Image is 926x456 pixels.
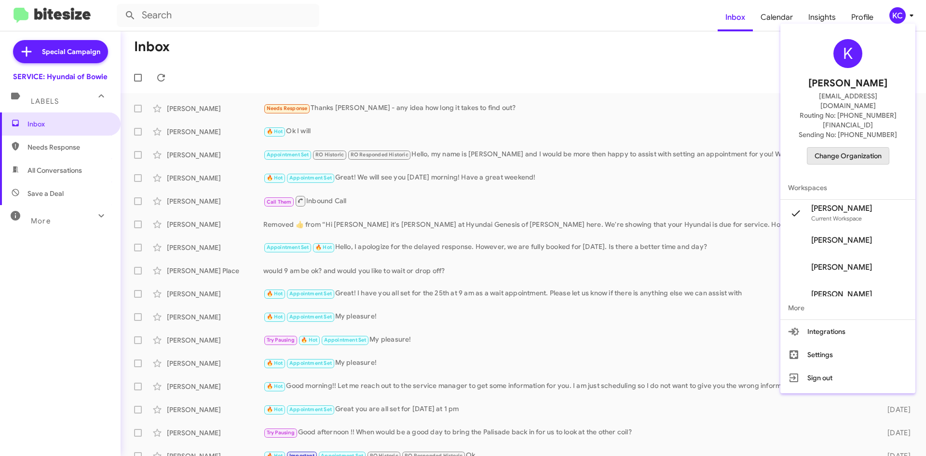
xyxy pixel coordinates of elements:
span: [EMAIL_ADDRESS][DOMAIN_NAME] [792,91,904,111]
span: Current Workspace [811,215,862,222]
span: [PERSON_NAME] [808,76,887,91]
div: K [833,39,862,68]
span: Workspaces [780,176,915,199]
span: [PERSON_NAME] [811,204,872,213]
span: More [780,296,915,319]
span: Routing No: [PHONE_NUMBER][FINANCIAL_ID] [792,111,904,130]
span: Change Organization [815,148,882,164]
span: [PERSON_NAME] [811,235,872,245]
button: Settings [780,343,915,366]
span: [PERSON_NAME] [811,263,872,272]
span: [PERSON_NAME] [811,290,872,299]
button: Change Organization [807,147,889,165]
button: Sign out [780,366,915,389]
span: Sending No: [PHONE_NUMBER] [799,130,897,139]
button: Integrations [780,320,915,343]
